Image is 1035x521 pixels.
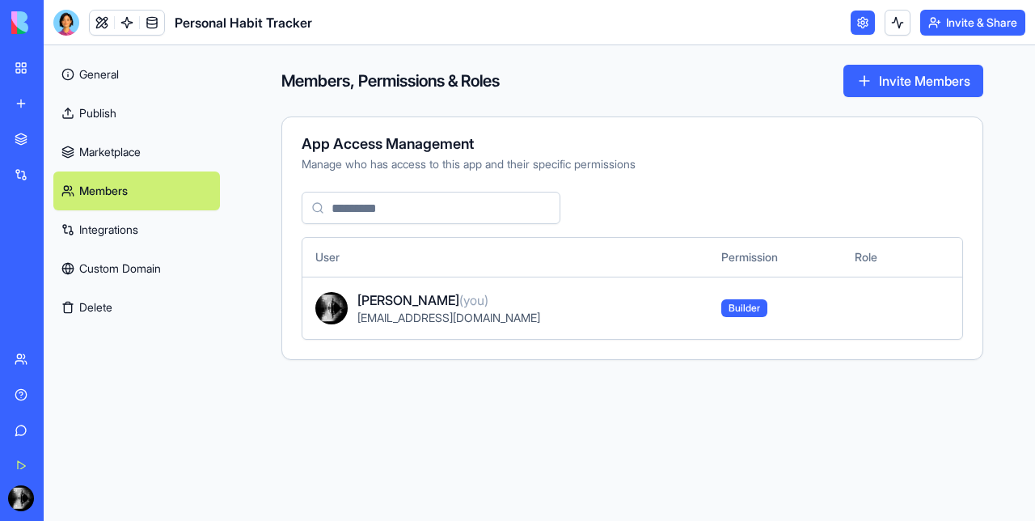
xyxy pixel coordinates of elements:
button: Invite Members [843,65,983,97]
img: logo [11,11,112,34]
span: Personal Habit Tracker [175,13,312,32]
img: ACg8ocIoqxqw4T8hR2XvVGV9vQ5h34YT19Be4FxVUoHKjttf-QDB6OIq=s96-c [315,292,348,324]
a: General [53,55,220,94]
h4: Members, Permissions & Roles [281,70,500,92]
th: Permission [708,238,842,277]
a: Custom Domain [53,249,220,288]
th: Role [842,238,920,277]
a: Integrations [53,210,220,249]
span: (you) [459,292,488,308]
span: Builder [721,299,767,317]
span: [PERSON_NAME] [357,290,488,310]
th: User [302,238,708,277]
div: Manage who has access to this app and their specific permissions [302,156,963,172]
button: Delete [53,288,220,327]
div: App Access Management [302,137,963,151]
a: Members [53,172,220,210]
span: [EMAIL_ADDRESS][DOMAIN_NAME] [357,311,540,324]
a: Marketplace [53,133,220,172]
a: Publish [53,94,220,133]
img: ACg8ocIoqxqw4T8hR2XvVGV9vQ5h34YT19Be4FxVUoHKjttf-QDB6OIq=s96-c [8,485,34,511]
button: Invite & Share [920,10,1025,36]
